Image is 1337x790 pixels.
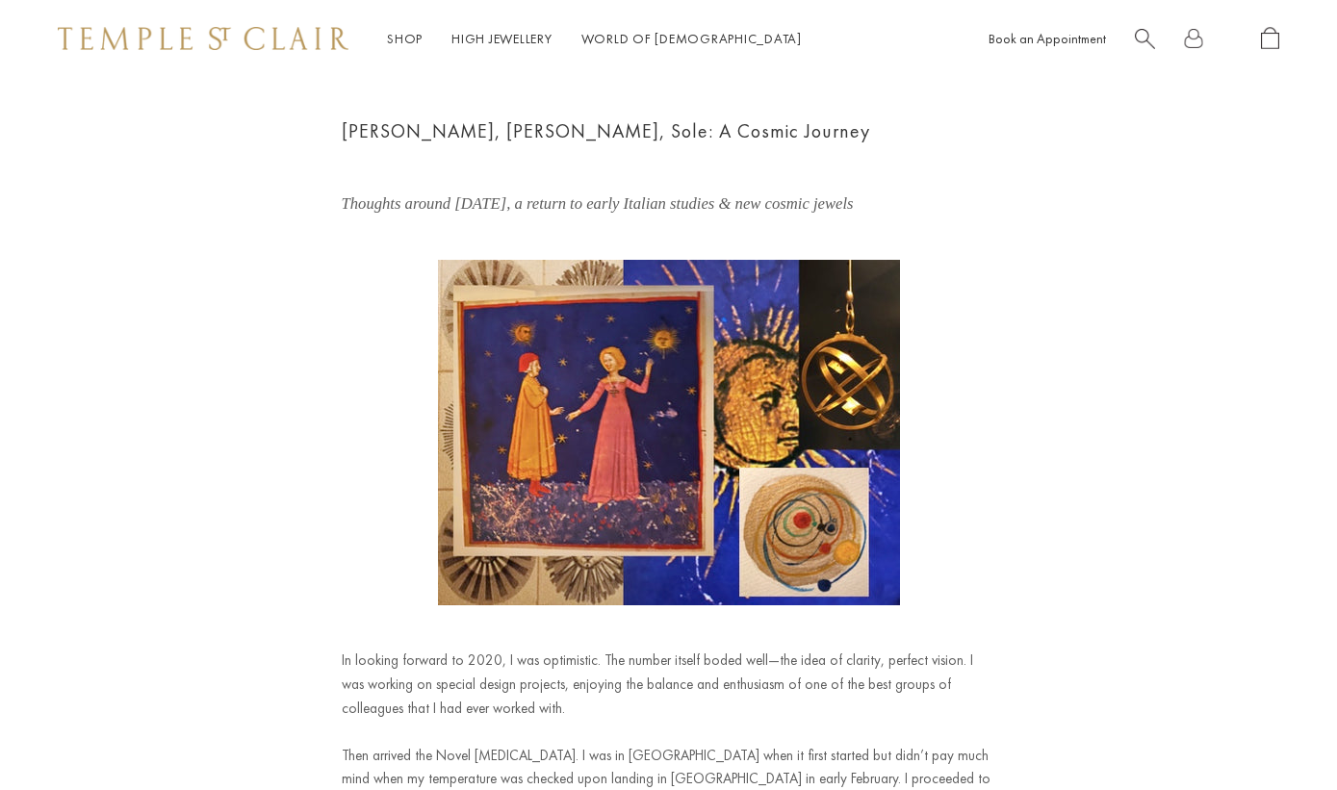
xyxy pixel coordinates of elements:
[387,27,802,51] nav: Main navigation
[58,27,348,50] img: Temple St. Clair
[1261,27,1279,51] a: Open Shopping Bag
[1135,27,1155,51] a: Search
[451,30,553,47] a: High JewelleryHigh Jewellery
[342,115,996,147] h1: [PERSON_NAME], [PERSON_NAME], Sole: A Cosmic Journey
[989,30,1106,47] a: Book an Appointment
[342,649,996,720] p: In looking forward to 2020, I was optimistic. The number itself boded well—the idea of clarity, p...
[581,30,802,47] a: World of [DEMOGRAPHIC_DATA]World of [DEMOGRAPHIC_DATA]
[342,194,854,213] em: Thoughts around [DATE], a return to early Italian studies & new cosmic jewels
[387,30,423,47] a: ShopShop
